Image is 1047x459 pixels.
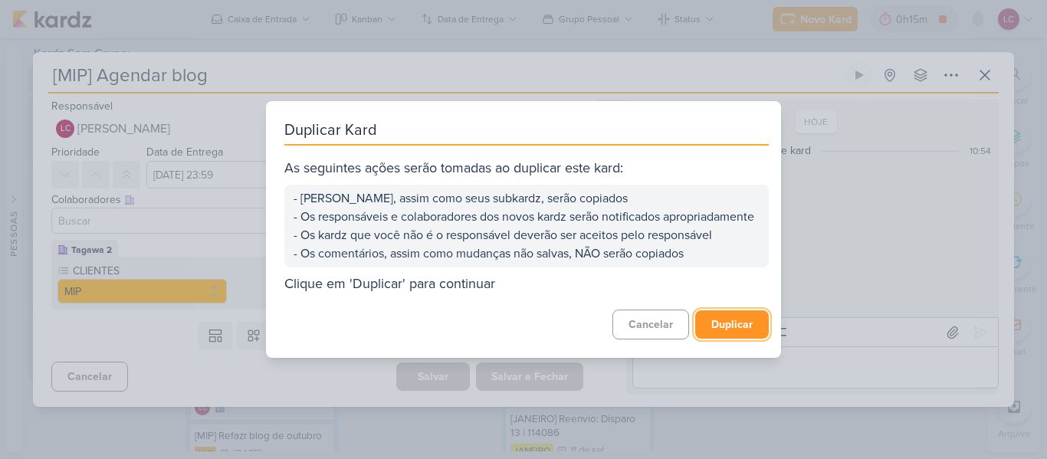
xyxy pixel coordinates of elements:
button: Duplicar [695,310,769,339]
div: - [PERSON_NAME], assim como seus subkardz, serão copiados - Os responsáveis e colaboradores dos n... [284,185,769,267]
div: As seguintes ações serão tomadas ao duplicar este kard: [284,158,769,179]
div: Duplicar Kard [284,120,769,146]
button: Cancelar [612,310,689,339]
div: Clique em 'Duplicar' para continuar [284,274,769,294]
